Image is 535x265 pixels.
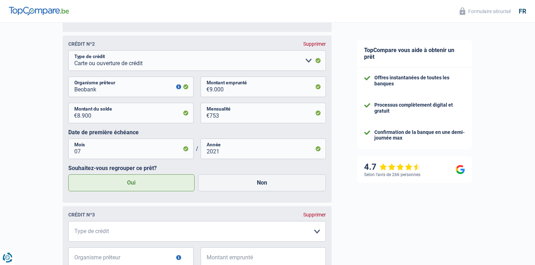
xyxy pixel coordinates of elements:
div: Selon l’avis de 266 personnes [364,172,420,177]
span: € [68,103,77,123]
div: fr [519,7,526,15]
label: Oui [68,174,195,191]
label: Non [198,174,326,191]
span: € [201,77,209,97]
div: TopCompare vous aide à obtenir un prêt [357,40,472,68]
label: Date de première échéance [68,129,326,136]
div: Offres instantanées de toutes les banques [374,75,465,87]
input: MM [68,139,194,159]
img: TopCompare Logo [9,7,69,15]
button: Formulaire sécurisé [455,5,515,17]
input: AAAA [201,139,326,159]
div: Processus complètement digital et gratuit [374,102,465,114]
span: € [201,103,209,123]
div: 4.7 [364,162,421,172]
div: Supprimer [303,212,326,218]
div: Crédit nº2 [68,41,95,47]
label: Souhaitez-vous regrouper ce prêt? [68,165,326,171]
div: Supprimer [303,41,326,47]
div: Confirmation de la banque en une demi-journée max [374,129,465,141]
div: Crédit nº3 [68,212,95,218]
span: / [194,145,201,152]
